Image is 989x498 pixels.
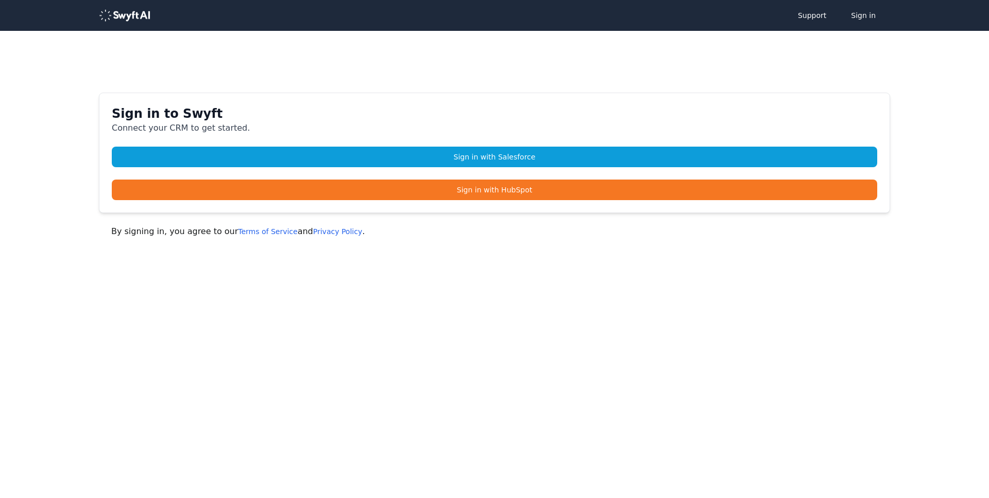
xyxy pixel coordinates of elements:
h1: Sign in to Swyft [112,105,877,122]
a: Terms of Service [238,227,297,236]
p: Connect your CRM to get started. [112,122,877,134]
img: logo-488353a97b7647c9773e25e94dd66c4536ad24f66c59206894594c5eb3334934.png [99,9,150,22]
a: Sign in with HubSpot [112,180,877,200]
iframe: Intercom live chat [954,463,979,488]
a: Privacy Policy [313,227,362,236]
p: By signing in, you agree to our and . [111,225,878,238]
button: Sign in [841,5,886,26]
a: Sign in with Salesforce [112,147,877,167]
a: Support [788,5,837,26]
